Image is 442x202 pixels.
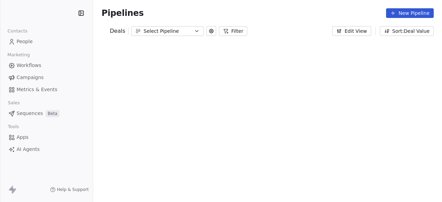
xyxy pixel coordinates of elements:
a: Campaigns [6,72,87,83]
span: Deals [110,27,125,35]
a: Metrics & Events [6,84,87,95]
span: Sales [5,98,23,108]
button: Sort: Deal Value [380,26,434,36]
button: Edit View [332,26,371,36]
a: AI Agents [6,144,87,155]
button: Filter [219,26,248,36]
a: Workflows [6,60,87,71]
a: SequencesBeta [6,108,87,119]
a: Apps [6,132,87,143]
span: Help & Support [57,187,89,192]
span: Pipelines [102,8,144,18]
span: Marketing [4,50,33,60]
a: Help & Support [50,187,89,192]
span: People [17,38,33,45]
span: Metrics & Events [17,86,57,93]
span: Contacts [4,26,30,36]
span: Apps [17,134,29,141]
span: Workflows [17,62,41,69]
span: Beta [46,110,59,117]
span: Campaigns [17,74,44,81]
button: New Pipeline [386,8,434,18]
span: AI Agents [17,146,40,153]
a: People [6,36,87,47]
span: Sequences [17,110,43,117]
div: Select Pipeline [144,28,191,35]
span: Tools [5,122,22,132]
